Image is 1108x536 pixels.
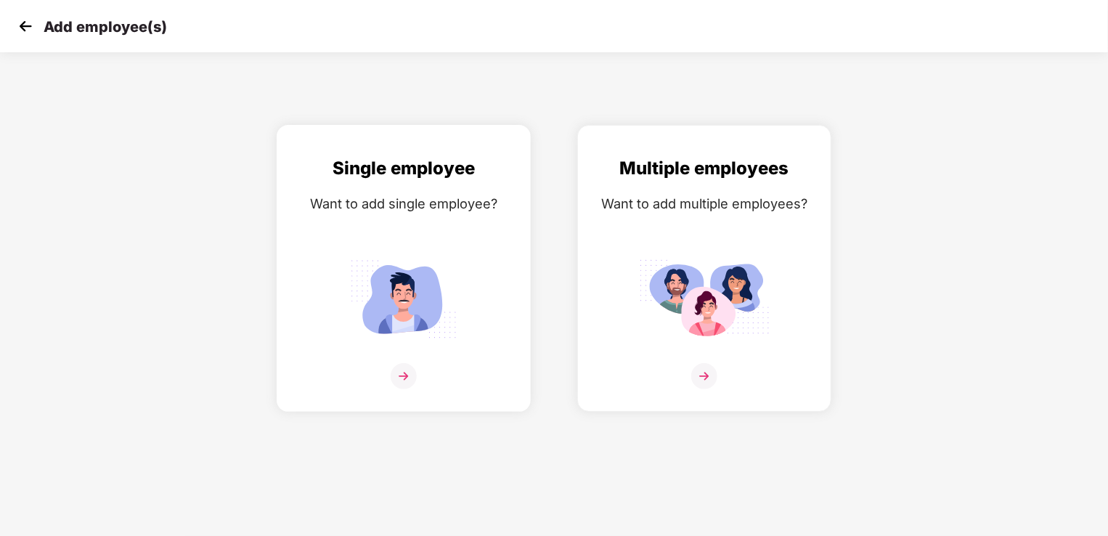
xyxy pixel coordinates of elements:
div: Want to add single employee? [292,193,516,214]
div: Single employee [292,155,516,182]
img: svg+xml;base64,PHN2ZyB4bWxucz0iaHR0cDovL3d3dy53My5vcmcvMjAwMC9zdmciIGlkPSJNdWx0aXBsZV9lbXBsb3llZS... [639,253,770,344]
img: svg+xml;base64,PHN2ZyB4bWxucz0iaHR0cDovL3d3dy53My5vcmcvMjAwMC9zdmciIHdpZHRoPSIzNiIgaGVpZ2h0PSIzNi... [691,363,717,389]
img: svg+xml;base64,PHN2ZyB4bWxucz0iaHR0cDovL3d3dy53My5vcmcvMjAwMC9zdmciIHdpZHRoPSIzMCIgaGVpZ2h0PSIzMC... [15,15,36,37]
p: Add employee(s) [44,18,167,36]
div: Want to add multiple employees? [592,193,816,214]
div: Multiple employees [592,155,816,182]
img: svg+xml;base64,PHN2ZyB4bWxucz0iaHR0cDovL3d3dy53My5vcmcvMjAwMC9zdmciIGlkPSJTaW5nbGVfZW1wbG95ZWUiIH... [338,253,469,344]
img: svg+xml;base64,PHN2ZyB4bWxucz0iaHR0cDovL3d3dy53My5vcmcvMjAwMC9zdmciIHdpZHRoPSIzNiIgaGVpZ2h0PSIzNi... [391,363,417,389]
